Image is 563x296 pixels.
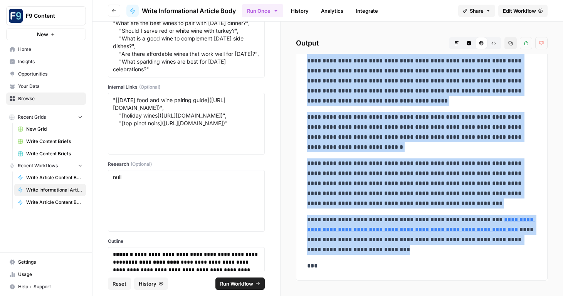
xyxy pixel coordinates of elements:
span: Recent Workflows [18,162,58,169]
span: Home [18,46,82,53]
span: Write Informational Article Body [142,6,236,15]
span: Write Article Content Brief [26,174,82,181]
a: Opportunities [6,68,86,80]
a: Write Article Content Brief [14,196,86,209]
a: Write Informational Article Body [14,184,86,196]
span: Insights [18,58,82,65]
span: Help + Support [18,283,82,290]
button: Help + Support [6,281,86,293]
button: Reset [108,277,131,290]
a: History [286,5,313,17]
a: Usage [6,268,86,281]
span: History [139,280,156,288]
span: Your Data [18,83,82,90]
span: Write Informational Article Body [26,187,82,193]
span: Write Content Briefs [26,138,82,145]
span: F9 Content [26,12,72,20]
a: New Grid [14,123,86,135]
button: New [6,29,86,40]
button: Run Workflow [215,277,265,290]
h2: Output [296,37,548,49]
a: Home [6,43,86,55]
a: Edit Workflow [498,5,548,17]
a: Your Data [6,80,86,92]
img: F9 Content Logo [9,9,23,23]
span: Run Workflow [220,280,253,288]
a: Browse [6,92,86,105]
label: Internal Links [108,84,265,91]
label: Research [108,161,265,168]
span: New [37,30,48,38]
span: (Optional) [139,84,160,91]
span: Browse [18,95,82,102]
a: Write Informational Article Body [126,5,236,17]
span: Reset [113,280,126,288]
a: Analytics [316,5,348,17]
a: Settings [6,256,86,268]
a: Write Content Briefs [14,135,86,148]
span: Write Article Content Brief [26,199,82,206]
button: Workspace: F9 Content [6,6,86,25]
label: Outline [108,238,265,245]
button: Recent Grids [6,111,86,123]
button: History [134,277,168,290]
textarea: "What are the best wines to pair with [DATE] dinner?", "Should I serve red or white wine with tur... [113,19,260,74]
span: Opportunities [18,71,82,77]
span: Edit Workflow [503,7,536,15]
span: Usage [18,271,82,278]
span: Settings [18,259,82,266]
span: Write Content Briefs [26,150,82,157]
span: (Optional) [131,161,152,168]
button: Run Once [242,4,283,17]
a: Insights [6,55,86,68]
span: Recent Grids [18,114,46,121]
textarea: null [113,173,260,228]
button: Share [458,5,495,17]
a: Write Content Briefs [14,148,86,160]
textarea: "[[DATE] food and wine pairing guide]([URL][DOMAIN_NAME])", "[holiday wines]([URL][DOMAIN_NAME])"... [113,96,260,151]
a: Integrate [351,5,383,17]
span: Share [470,7,484,15]
span: New Grid [26,126,82,133]
button: Recent Workflows [6,160,86,172]
a: Write Article Content Brief [14,172,86,184]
